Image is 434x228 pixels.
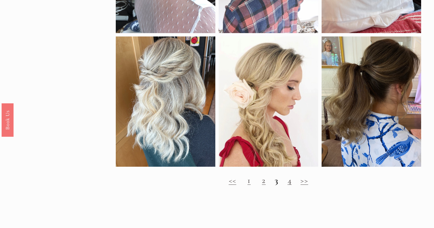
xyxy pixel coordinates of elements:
a: 2 [262,175,266,185]
a: >> [300,175,308,185]
strong: 3 [275,175,278,185]
a: 1 [247,175,251,185]
a: << [229,175,236,185]
a: Book Us [2,103,13,137]
a: 4 [288,175,292,185]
